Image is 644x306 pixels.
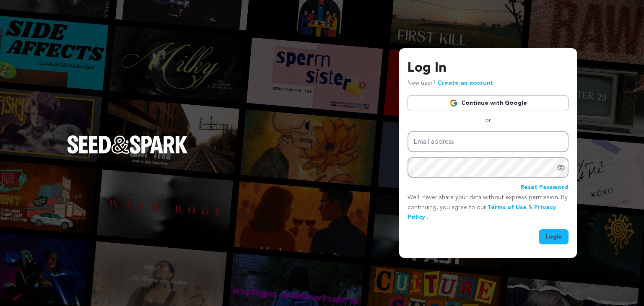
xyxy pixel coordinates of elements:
[437,80,493,86] a: Create an account
[480,116,496,124] span: or
[449,99,458,107] img: Google logo
[520,183,569,193] a: Reset Password
[408,95,569,111] a: Continue with Google
[539,229,569,244] button: Login
[67,135,188,171] a: Seed&Spark Homepage
[408,193,569,223] p: We’ll never share your data without express permission. By continuing, you agree to our & .
[488,205,527,210] a: Terms of Use
[408,131,569,153] input: Email address
[557,163,565,172] a: Show password as plain text. Warning: this will display your password on the screen.
[67,135,188,154] img: Seed&Spark Logo
[408,58,569,78] h3: Log In
[408,78,493,88] p: New user?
